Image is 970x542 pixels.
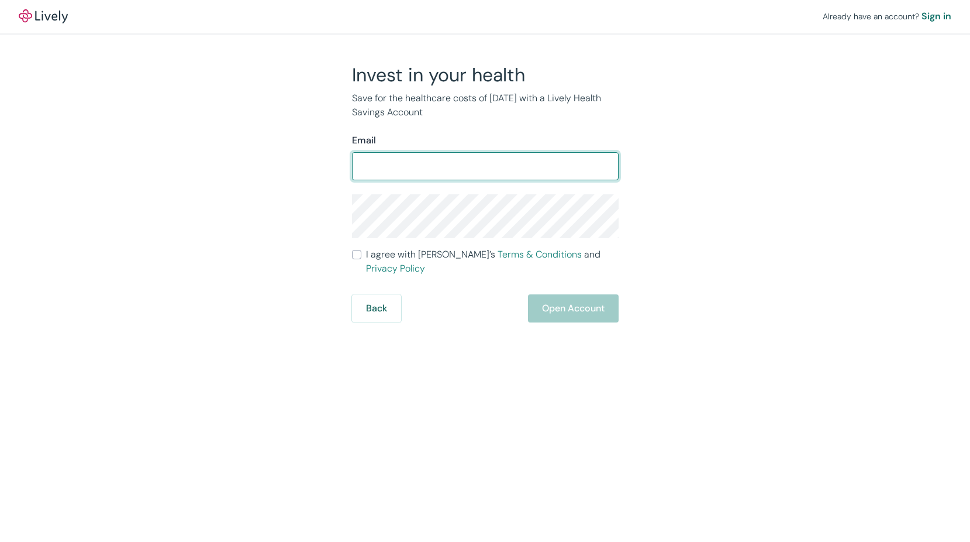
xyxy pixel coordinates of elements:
[498,248,582,260] a: Terms & Conditions
[352,63,619,87] h2: Invest in your health
[19,9,68,23] a: LivelyLively
[352,133,376,147] label: Email
[366,262,425,275] a: Privacy Policy
[19,9,68,23] img: Lively
[352,294,401,323] button: Back
[352,91,619,119] p: Save for the healthcare costs of [DATE] with a Lively Health Savings Account
[823,9,951,23] div: Already have an account?
[366,248,619,276] span: I agree with [PERSON_NAME]’s and
[921,9,951,23] a: Sign in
